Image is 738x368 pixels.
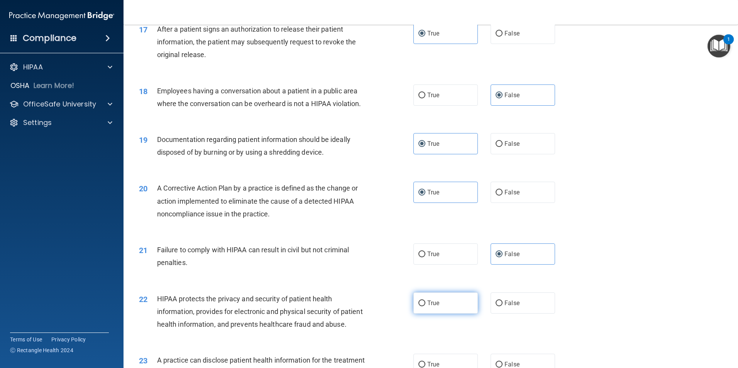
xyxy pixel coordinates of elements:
input: False [496,141,503,147]
input: False [496,252,503,257]
p: HIPAA [23,62,43,72]
span: False [504,91,520,99]
input: False [496,362,503,368]
span: False [504,361,520,368]
input: True [418,31,425,37]
input: True [418,190,425,196]
a: Privacy Policy [51,336,86,343]
span: 23 [139,356,147,365]
span: True [427,189,439,196]
a: Settings [9,118,112,127]
p: Learn More! [34,81,74,90]
span: HIPAA protects the privacy and security of patient health information, provides for electronic an... [157,295,363,328]
input: False [496,93,503,98]
span: Documentation regarding patient information should be ideally disposed of by burning or by using ... [157,135,350,156]
p: OfficeSafe University [23,100,96,109]
span: 19 [139,135,147,145]
span: False [504,250,520,258]
span: Failure to comply with HIPAA can result in civil but not criminal penalties. [157,246,349,267]
input: True [418,300,425,306]
input: True [418,93,425,98]
p: OSHA [10,81,30,90]
span: False [504,299,520,307]
input: True [418,141,425,147]
span: A Corrective Action Plan by a practice is defined as the change or action implemented to eliminat... [157,184,358,218]
input: True [418,362,425,368]
h4: Compliance [23,33,76,44]
span: True [427,91,439,99]
input: False [496,190,503,196]
span: 18 [139,87,147,96]
span: Employees having a conversation about a patient in a public area where the conversation can be ov... [157,87,361,108]
span: True [427,361,439,368]
span: True [427,140,439,147]
span: 22 [139,295,147,304]
p: Settings [23,118,52,127]
span: True [427,299,439,307]
span: False [504,189,520,196]
a: OfficeSafe University [9,100,112,109]
span: True [427,30,439,37]
span: False [504,30,520,37]
button: Open Resource Center, 1 new notification [708,35,730,57]
input: False [496,300,503,306]
input: True [418,252,425,257]
span: After a patient signs an authorization to release their patient information, the patient may subs... [157,25,356,59]
span: 20 [139,184,147,193]
span: 17 [139,25,147,34]
span: Ⓒ Rectangle Health 2024 [10,346,73,354]
div: 1 [727,39,730,49]
span: False [504,140,520,147]
a: Terms of Use [10,336,42,343]
span: True [427,250,439,258]
input: False [496,31,503,37]
a: HIPAA [9,62,112,72]
span: 21 [139,246,147,255]
img: PMB logo [9,8,114,24]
